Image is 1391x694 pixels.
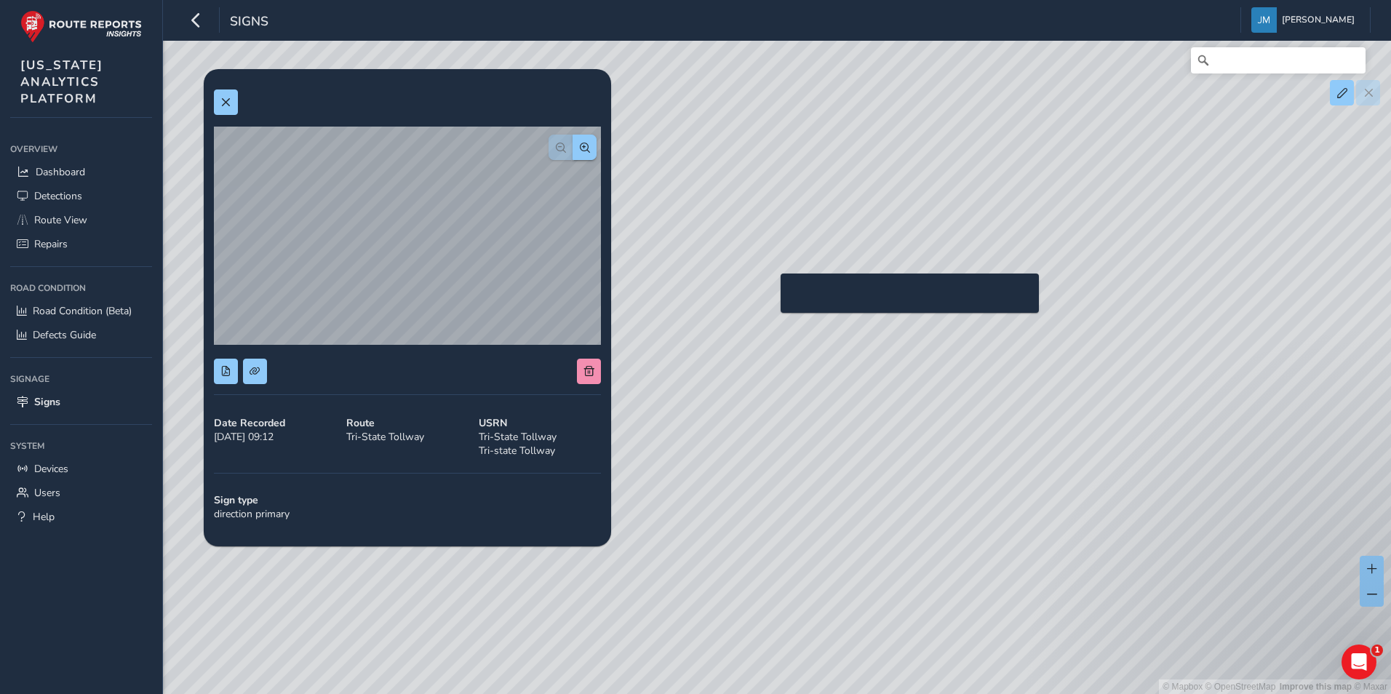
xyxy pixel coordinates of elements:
span: Signs [230,12,268,33]
span: Detections [34,189,82,203]
input: Search [1191,47,1366,73]
span: Devices [34,462,68,476]
div: System [10,435,152,457]
span: Help [33,510,55,524]
span: Route View [34,213,87,227]
div: Road Condition [10,277,152,299]
span: [PERSON_NAME] [1282,7,1355,33]
iframe: Intercom live chat [1342,645,1376,679]
a: Route View [10,208,152,232]
a: Detections [10,184,152,208]
a: Devices [10,457,152,481]
span: [US_STATE] ANALYTICS PLATFORM [20,57,103,107]
div: Signage [10,368,152,390]
strong: Sign type [214,493,601,507]
strong: Date Recorded [214,416,336,430]
span: Road Condition (Beta) [33,304,132,318]
div: Tri-State Tollway [341,411,474,463]
div: Tri-State Tollway Tri-state Tollway [474,411,606,463]
span: 1 [1371,645,1383,656]
strong: Route [346,416,469,430]
span: Repairs [34,237,68,251]
a: Users [10,481,152,505]
span: Users [34,486,60,500]
button: [PERSON_NAME] [1251,7,1360,33]
img: rr logo [20,10,142,43]
span: Defects Guide [33,328,96,342]
img: diamond-layout [1251,7,1277,33]
a: Help [10,505,152,529]
span: Dashboard [36,165,85,179]
a: Signs [10,390,152,414]
a: Defects Guide [10,323,152,347]
div: [DATE] 09:12 [209,411,341,463]
a: Dashboard [10,160,152,184]
a: Road Condition (Beta) [10,299,152,323]
strong: USRN [479,416,601,430]
div: Overview [10,138,152,160]
a: Repairs [10,232,152,256]
div: direction primary [209,488,606,526]
span: Signs [34,395,60,409]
